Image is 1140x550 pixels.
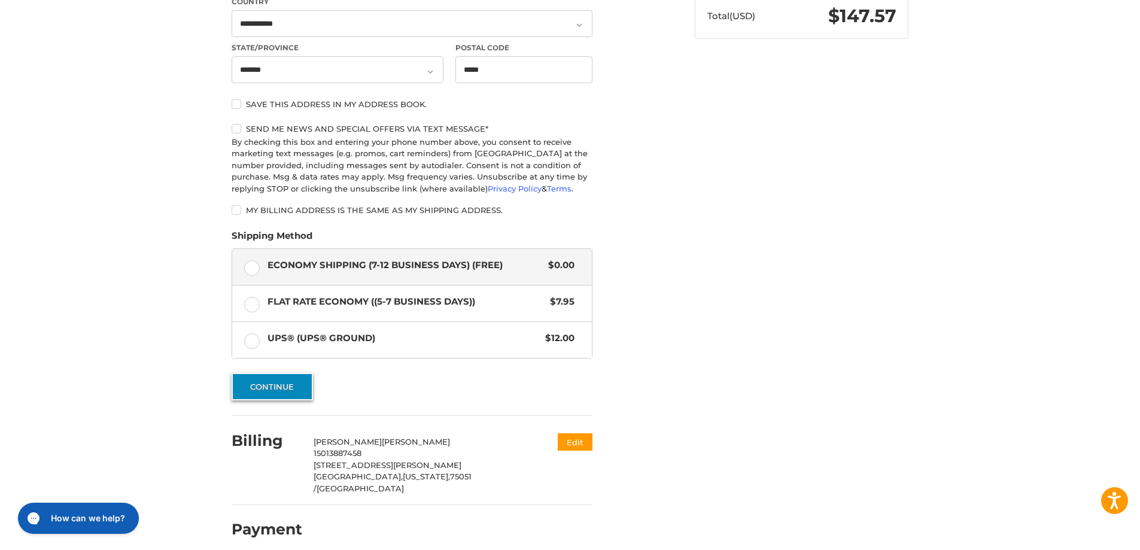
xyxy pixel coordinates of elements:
[314,437,382,446] span: [PERSON_NAME]
[232,205,592,215] label: My billing address is the same as my shipping address.
[232,229,312,248] legend: Shipping Method
[317,484,404,493] span: [GEOGRAPHIC_DATA]
[232,373,313,400] button: Continue
[542,259,574,272] span: $0.00
[314,448,361,458] span: 15013887458
[267,332,540,345] span: UPS® (UPS® Ground)
[12,499,142,538] iframe: Gorgias live chat messenger
[232,42,443,53] label: State/Province
[232,520,302,539] h2: Payment
[488,184,542,193] a: Privacy Policy
[403,472,450,481] span: [US_STATE],
[267,295,545,309] span: Flat Rate Economy ((5-7 Business Days))
[828,5,896,27] span: $147.57
[558,433,592,451] button: Edit
[455,42,593,53] label: Postal Code
[539,332,574,345] span: $12.00
[547,184,571,193] a: Terms
[544,295,574,309] span: $7.95
[314,460,461,470] span: [STREET_ADDRESS][PERSON_NAME]
[707,10,755,22] span: Total (USD)
[232,432,302,450] h2: Billing
[314,472,472,493] span: 75051 /
[232,136,592,195] div: By checking this box and entering your phone number above, you consent to receive marketing text ...
[382,437,450,446] span: [PERSON_NAME]
[232,124,592,133] label: Send me news and special offers via text message*
[232,99,592,109] label: Save this address in my address book.
[267,259,543,272] span: Economy Shipping (7-12 Business Days) (Free)
[314,472,403,481] span: [GEOGRAPHIC_DATA],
